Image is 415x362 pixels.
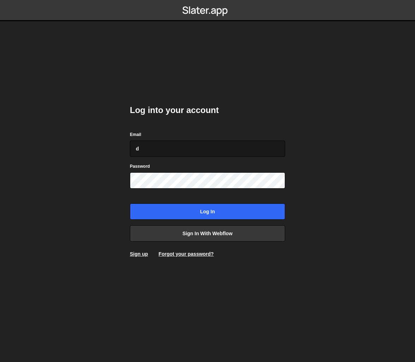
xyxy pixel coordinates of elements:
[130,105,285,116] h2: Log into your account
[158,251,213,257] a: Forgot your password?
[130,203,285,220] input: Log in
[130,131,141,138] label: Email
[130,163,150,170] label: Password
[130,251,148,257] a: Sign up
[130,225,285,242] a: Sign in with Webflow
